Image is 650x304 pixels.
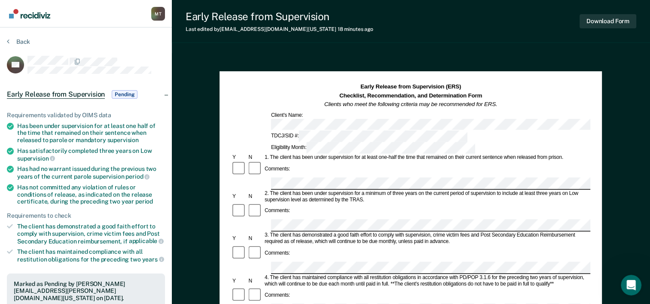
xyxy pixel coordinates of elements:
div: Y [231,235,247,242]
div: M T [151,7,165,21]
div: The client has maintained compliance with all restitution obligations for the preceding two [17,248,165,263]
span: period [125,173,150,180]
div: Last edited by [EMAIL_ADDRESS][DOMAIN_NAME][US_STATE] [186,26,373,32]
div: Has been under supervision for at least one half of the time that remained on their sentence when... [17,122,165,144]
div: Y [231,155,247,161]
div: 3. The client has demonstrated a good faith effort to comply with supervision, crime victim fees ... [263,232,590,245]
div: Y [231,278,247,284]
div: N [247,155,263,161]
div: Early Release from Supervision [186,10,373,23]
div: Y [231,193,247,200]
div: N [247,235,263,242]
span: supervision [107,137,139,143]
div: Marked as Pending by [PERSON_NAME][EMAIL_ADDRESS][PERSON_NAME][DOMAIN_NAME][US_STATE] on [DATE]. [14,280,158,302]
div: The client has demonstrated a good faith effort to comply with supervision, crime victim fees and... [17,223,165,245]
div: Has satisfactorily completed three years on Low [17,147,165,162]
div: 2. The client has been under supervision for a minimum of three years on the current period of su... [263,190,590,203]
span: Early Release from Supervision [7,90,105,99]
span: 18 minutes ago [338,26,373,32]
button: Download Form [580,14,636,28]
button: Profile dropdown button [151,7,165,21]
iframe: Intercom live chat [621,275,641,295]
div: Requirements to check [7,212,165,219]
strong: Early Release from Supervision (ERS) [360,84,461,90]
span: Pending [112,90,137,99]
strong: Checklist, Recommendation, and Determination Form [339,92,482,99]
div: Comments: [263,292,291,299]
div: Has had no warrant issued during the previous two years of the current parole supervision [17,165,165,180]
div: 4. The client has maintained compliance with all restitution obligations in accordance with PD/PO... [263,274,590,287]
span: supervision [17,155,55,162]
button: Back [7,38,30,46]
div: Has not committed any violation of rules or conditions of release, as indicated on the release ce... [17,184,165,205]
div: Requirements validated by OIMS data [7,112,165,119]
div: Eligibility Month: [270,142,476,154]
img: Recidiviz [9,9,50,18]
span: years [142,256,164,263]
div: Comments: [263,208,291,214]
div: 1. The client has been under supervision for at least one-half the time that remained on their cu... [263,155,590,161]
span: applicable [129,237,164,244]
span: period [135,198,153,205]
div: Comments: [263,250,291,256]
div: TDCJ/SID #: [270,131,469,143]
div: N [247,193,263,200]
div: Comments: [263,166,291,172]
div: N [247,278,263,284]
em: Clients who meet the following criteria may be recommended for ERS. [324,101,497,107]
